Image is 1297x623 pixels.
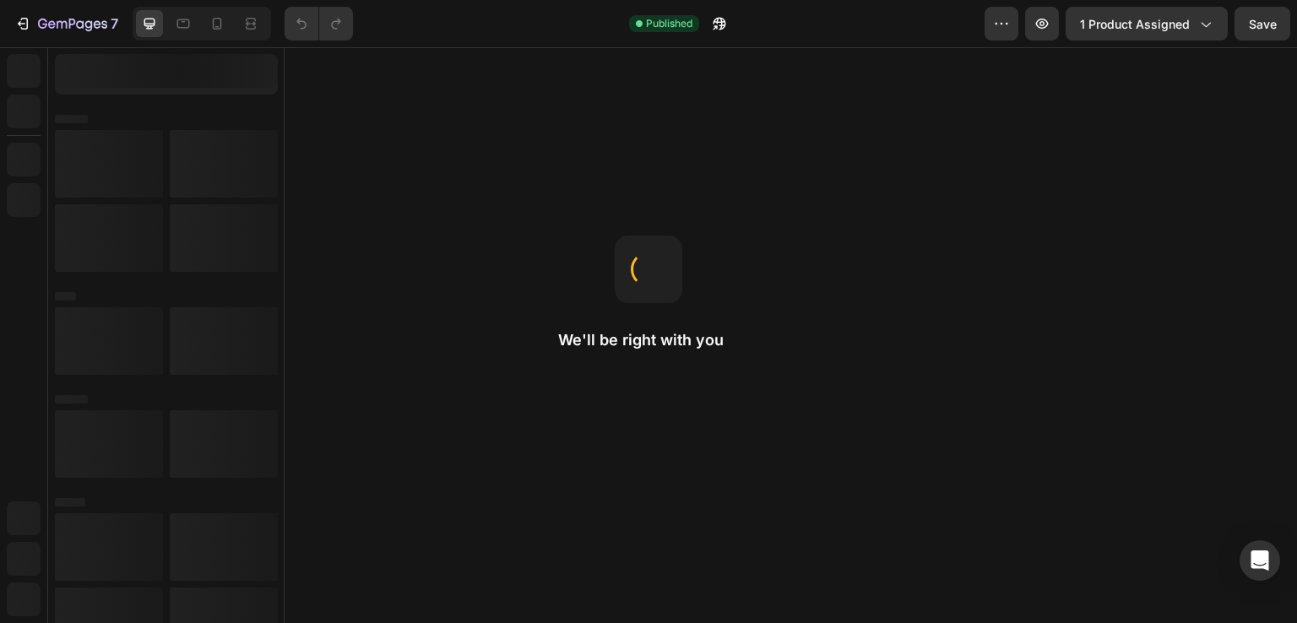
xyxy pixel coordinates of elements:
span: Published [646,16,692,31]
p: 7 [111,14,118,34]
h2: We'll be right with you [558,330,739,350]
div: Undo/Redo [285,7,353,41]
button: 1 product assigned [1066,7,1228,41]
div: Open Intercom Messenger [1240,540,1280,581]
span: 1 product assigned [1080,15,1190,33]
button: Save [1235,7,1290,41]
span: Save [1249,17,1277,31]
button: 7 [7,7,126,41]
